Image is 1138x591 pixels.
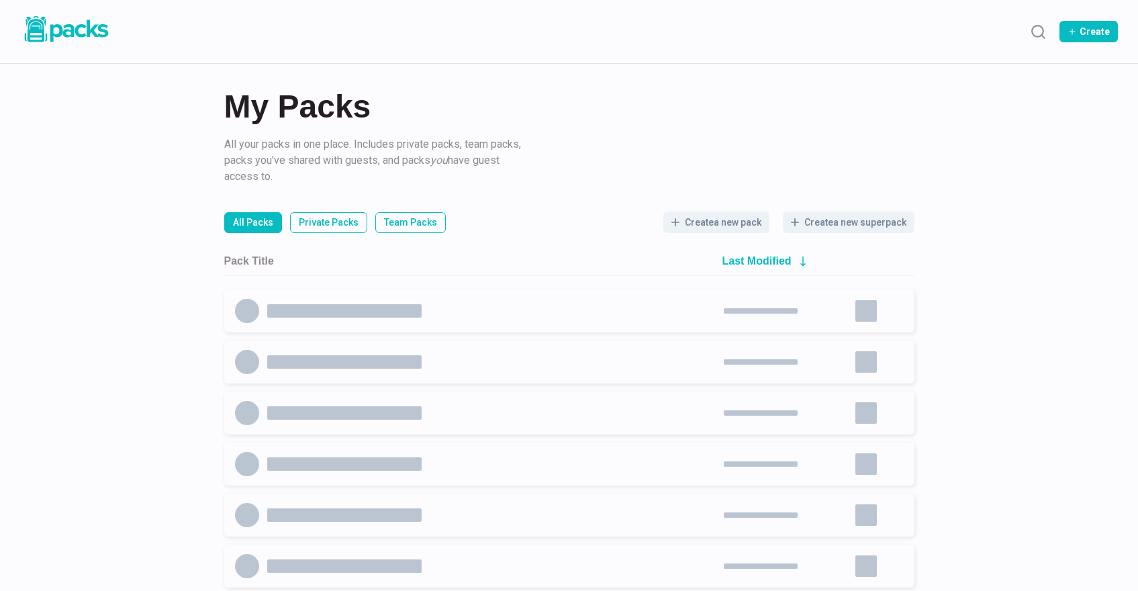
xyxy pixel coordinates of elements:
h2: Last Modified [722,255,792,267]
button: Createa new pack [663,212,769,233]
button: Create Pack [1059,21,1118,42]
img: Packs logo [20,13,111,45]
i: you [430,154,448,167]
p: All Packs [233,216,273,230]
h2: My Packs [224,91,914,123]
button: Search [1025,18,1051,45]
p: All your packs in one place. Includes private packs, team packs, packs you've shared with guests,... [224,136,526,185]
h2: Pack Title [224,255,274,267]
p: Private Packs [299,216,359,230]
button: Createa new superpack [783,212,914,233]
a: Packs logo [20,13,111,50]
p: Team Packs [384,216,437,230]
